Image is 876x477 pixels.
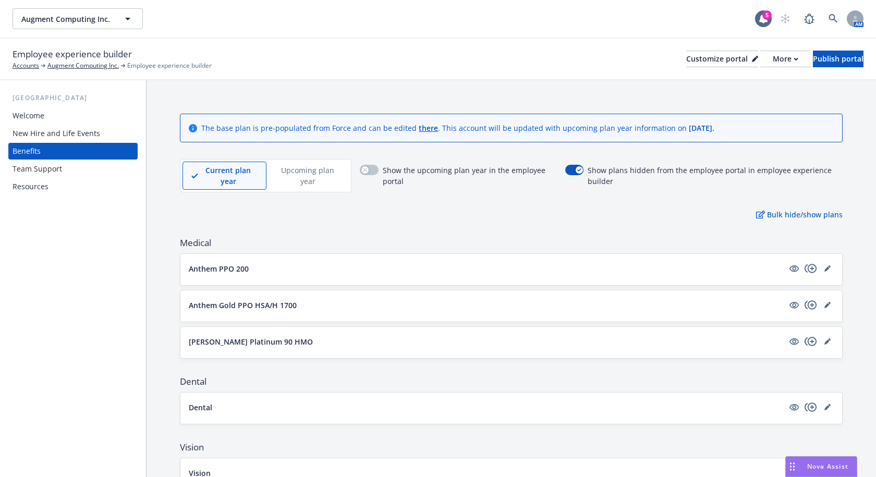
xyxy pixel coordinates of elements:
div: [GEOGRAPHIC_DATA] [8,93,138,103]
span: Employee experience builder [13,47,132,61]
a: visible [788,401,800,413]
a: copyPlus [805,335,817,348]
a: copyPlus [805,299,817,311]
a: Augment Computing Inc. [47,61,119,70]
a: there [419,123,438,133]
a: copyPlus [805,401,817,413]
a: visible [788,335,800,348]
div: 5 [762,10,772,20]
span: Show plans hidden from the employee portal in employee experience builder [588,165,843,187]
a: Report a Bug [799,8,820,29]
a: Team Support [8,161,138,177]
p: [PERSON_NAME] Platinum 90 HMO [189,336,313,347]
div: New Hire and Life Events [13,125,100,142]
span: Employee experience builder [127,61,212,70]
a: editPencil [821,335,834,348]
button: Anthem PPO 200 [189,263,784,274]
button: [PERSON_NAME] Platinum 90 HMO [189,336,784,347]
span: Show the upcoming plan year in the employee portal [383,165,557,187]
div: More [773,51,798,67]
button: Publish portal [813,51,863,67]
a: Search [823,8,844,29]
a: New Hire and Life Events [8,125,138,142]
span: Medical [180,237,843,249]
p: Anthem PPO 200 [189,263,249,274]
button: More [760,51,811,67]
a: Welcome [8,107,138,124]
button: Dental [189,402,784,413]
span: Nova Assist [807,462,848,471]
span: Vision [180,441,843,454]
div: Benefits [13,143,41,160]
a: visible [788,262,800,275]
span: The base plan is pre-populated from Force and can be edited [201,123,419,133]
button: Anthem Gold PPO HSA/H 1700 [189,300,784,311]
button: Augment Computing Inc. [13,8,143,29]
a: visible [788,299,800,311]
div: Resources [13,178,48,195]
span: Augment Computing Inc. [21,14,112,25]
span: Dental [180,375,843,388]
a: editPencil [821,262,834,275]
p: Current plan year [199,165,258,187]
span: . This account will be updated with upcoming plan year information on [438,123,689,133]
div: Team Support [13,161,62,177]
div: Drag to move [786,457,799,476]
a: editPencil [821,401,834,413]
p: Bulk hide/show plans [756,209,843,220]
button: Nova Assist [785,456,857,477]
p: Anthem Gold PPO HSA/H 1700 [189,300,297,311]
p: Dental [189,402,212,413]
a: Start snowing [775,8,796,29]
a: editPencil [821,299,834,311]
div: Welcome [13,107,44,124]
button: Customize portal [686,51,758,67]
a: Accounts [13,61,39,70]
span: [DATE] . [689,123,714,133]
a: Resources [8,178,138,195]
a: copyPlus [805,262,817,275]
a: Benefits [8,143,138,160]
p: Upcoming plan year [275,165,340,187]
